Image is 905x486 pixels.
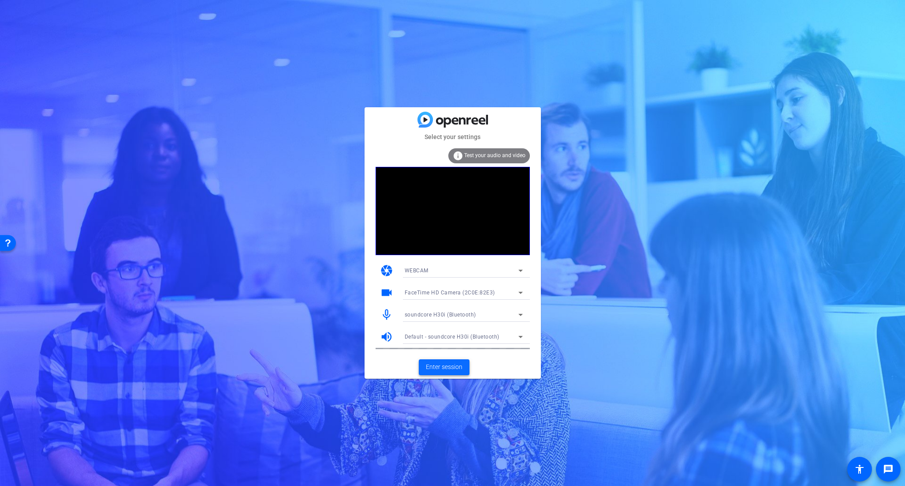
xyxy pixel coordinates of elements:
mat-icon: message [883,464,894,475]
mat-icon: info [453,151,463,161]
mat-icon: mic_none [380,308,393,321]
mat-card-subtitle: Select your settings [365,132,541,142]
mat-icon: videocam [380,286,393,299]
span: Default - soundcore H30i (Bluetooth) [405,334,499,340]
button: Enter session [419,359,469,375]
span: FaceTime HD Camera (2C0E:82E3) [405,290,495,296]
mat-icon: camera [380,264,393,277]
img: blue-gradient.svg [417,112,488,127]
span: Enter session [426,362,462,372]
span: soundcore H30i (Bluetooth) [405,312,476,318]
mat-icon: accessibility [854,464,865,475]
span: WEBCAM [405,267,428,274]
mat-icon: volume_up [380,330,393,343]
span: Test your audio and video [464,152,525,158]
